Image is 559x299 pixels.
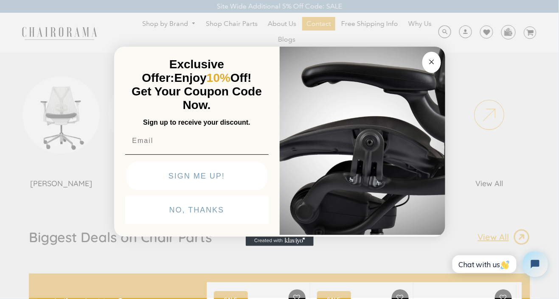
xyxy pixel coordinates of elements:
span: Sign up to receive your discount. [143,119,250,126]
span: Get Your Coupon Code Now. [132,85,262,112]
iframe: Tidio Chat [443,244,555,284]
button: Close dialog [422,52,441,73]
a: Created with Klaviyo - opens in a new tab [246,236,314,246]
span: Exclusive Offer: [142,58,224,84]
span: Enjoy Off! [174,71,252,84]
input: Email [125,132,269,149]
button: NO, THANKS [125,196,269,224]
button: SIGN ME UP! [127,162,267,190]
img: underline [125,154,269,155]
span: 10% [207,71,230,84]
img: 92d77583-a095-41f6-84e7-858462e0427a.jpeg [280,45,445,235]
